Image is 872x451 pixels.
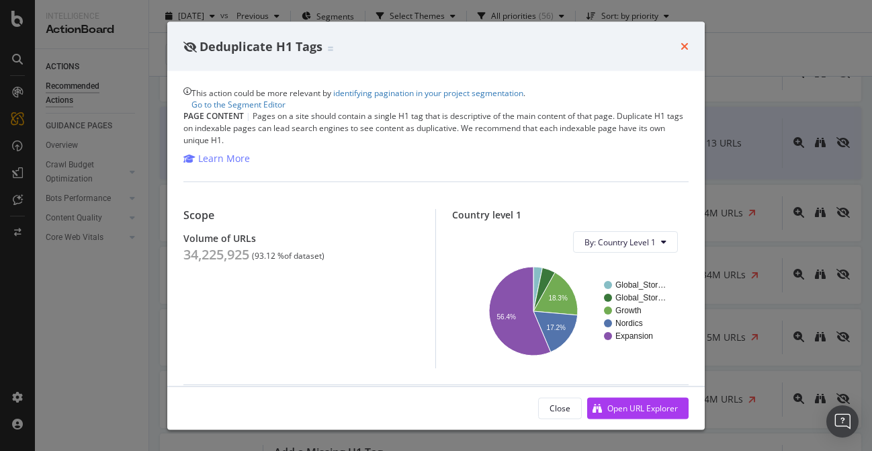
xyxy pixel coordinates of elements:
div: Country level 1 [452,209,689,220]
button: Close [538,397,582,419]
span: By: Country Level 1 [584,236,656,247]
div: times [681,38,689,55]
span: | [246,110,251,122]
div: Volume of URLs [183,233,419,244]
div: info banner [183,87,689,110]
img: Equal [328,46,333,50]
div: This action could be more relevant by . [191,87,525,110]
div: Open Intercom Messenger [826,405,859,438]
a: identifying pagination in your project segmentation [333,87,523,99]
div: Scope [183,209,419,222]
a: Go to the Segment Editor [191,99,286,110]
text: Global_Stor… [615,293,666,302]
text: Global_Stor… [615,280,666,290]
div: Open URL Explorer [607,402,678,413]
div: ( 93.12 % of dataset ) [252,251,324,261]
text: Expansion [615,331,653,341]
text: 18.3% [548,294,567,302]
text: 17.2% [547,324,566,331]
span: Deduplicate H1 Tags [200,38,322,54]
text: Growth [615,306,642,315]
div: Pages on a site should contain a single H1 tag that is descriptive of the main content of that pa... [183,110,689,147]
svg: A chart. [463,263,678,358]
div: Close [550,402,570,413]
button: Open URL Explorer [587,397,689,419]
span: Page Content [183,110,244,122]
div: modal [167,22,705,429]
button: By: Country Level 1 [573,231,678,253]
div: 34,225,925 [183,247,249,263]
a: Learn More [183,152,250,165]
text: Nordics [615,319,643,328]
div: eye-slash [183,41,197,52]
text: 56.4% [497,313,516,321]
div: Learn More [198,152,250,165]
